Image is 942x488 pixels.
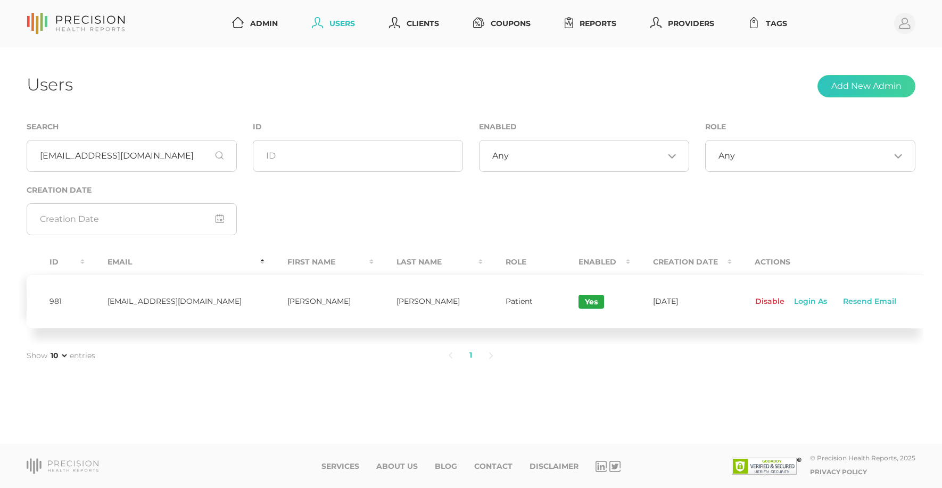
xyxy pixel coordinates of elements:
[253,140,463,172] input: ID
[48,350,69,361] select: Showentries
[479,122,517,131] label: Enabled
[85,274,265,329] td: [EMAIL_ADDRESS][DOMAIN_NAME]
[228,14,282,34] a: Admin
[492,151,509,161] span: Any
[27,186,92,195] label: Creation Date
[646,14,718,34] a: Providers
[483,250,556,274] th: Role
[560,14,621,34] a: Reports
[265,274,374,329] td: [PERSON_NAME]
[27,140,237,172] input: Text
[735,151,890,161] input: Search for option
[479,140,689,172] div: Search for option
[810,454,915,462] div: © Precision Health Reports, 2025
[834,293,903,310] a: Resend Email
[308,14,359,34] a: Users
[509,151,664,161] input: Search for option
[755,296,785,307] a: Disable
[469,14,535,34] a: Coupons
[374,250,483,274] th: Last Name : activate to sort column ascending
[474,462,513,471] a: Contact
[265,250,374,274] th: First Name : activate to sort column ascending
[630,250,732,274] th: Creation Date : activate to sort column ascending
[732,250,926,274] th: Actions
[321,462,359,471] a: Services
[705,140,915,172] div: Search for option
[253,122,262,131] label: ID
[556,250,630,274] th: Enabled : activate to sort column ascending
[718,151,735,161] span: Any
[579,295,604,309] span: Yes
[27,203,237,235] input: Creation Date
[732,458,801,475] img: SSL site seal - click to verify
[27,74,73,95] h1: Users
[27,122,59,131] label: Search
[705,122,726,131] label: Role
[85,250,265,274] th: Email : activate to sort column descending
[376,462,418,471] a: About Us
[483,274,556,329] td: Patient
[435,462,457,471] a: Blog
[630,274,732,329] td: [DATE]
[785,293,834,310] a: Login As
[530,462,579,471] a: Disclaimer
[374,274,483,329] td: [PERSON_NAME]
[744,14,791,34] a: Tags
[27,274,85,329] td: 981
[385,14,443,34] a: Clients
[810,468,867,476] a: Privacy Policy
[27,350,95,361] label: Show entries
[27,250,85,274] th: Id : activate to sort column ascending
[817,75,915,97] button: Add New Admin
